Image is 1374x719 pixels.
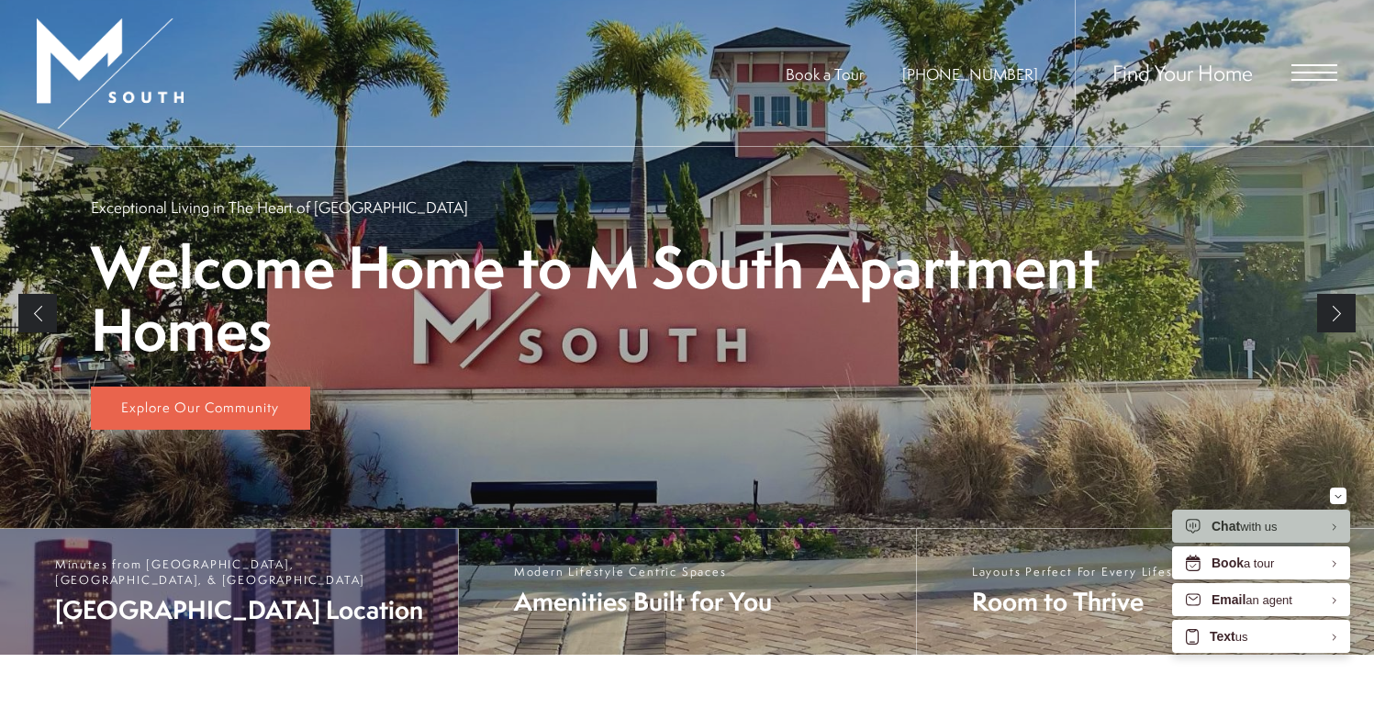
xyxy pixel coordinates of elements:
[902,63,1038,84] span: [PHONE_NUMBER]
[902,63,1038,84] a: Call Us at 813-570-8014
[55,592,440,627] span: [GEOGRAPHIC_DATA] Location
[916,529,1374,655] a: Layouts Perfect For Every Lifestyle
[972,584,1198,619] span: Room to Thrive
[514,584,772,619] span: Amenities Built for You
[1112,58,1253,87] a: Find Your Home
[91,387,310,431] a: Explore Our Community
[55,556,440,588] span: Minutes from [GEOGRAPHIC_DATA], [GEOGRAPHIC_DATA], & [GEOGRAPHIC_DATA]
[1317,294,1356,332] a: Next
[514,564,772,579] span: Modern Lifestyle Centric Spaces
[786,63,864,84] a: Book a Tour
[91,236,1284,361] p: Welcome Home to M South Apartment Homes
[37,18,184,129] img: MSouth
[972,564,1198,579] span: Layouts Perfect For Every Lifestyle
[458,529,916,655] a: Modern Lifestyle Centric Spaces
[18,294,57,332] a: Previous
[1291,64,1337,81] button: Open Menu
[121,398,279,417] span: Explore Our Community
[91,197,468,218] p: Exceptional Living in The Heart of [GEOGRAPHIC_DATA]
